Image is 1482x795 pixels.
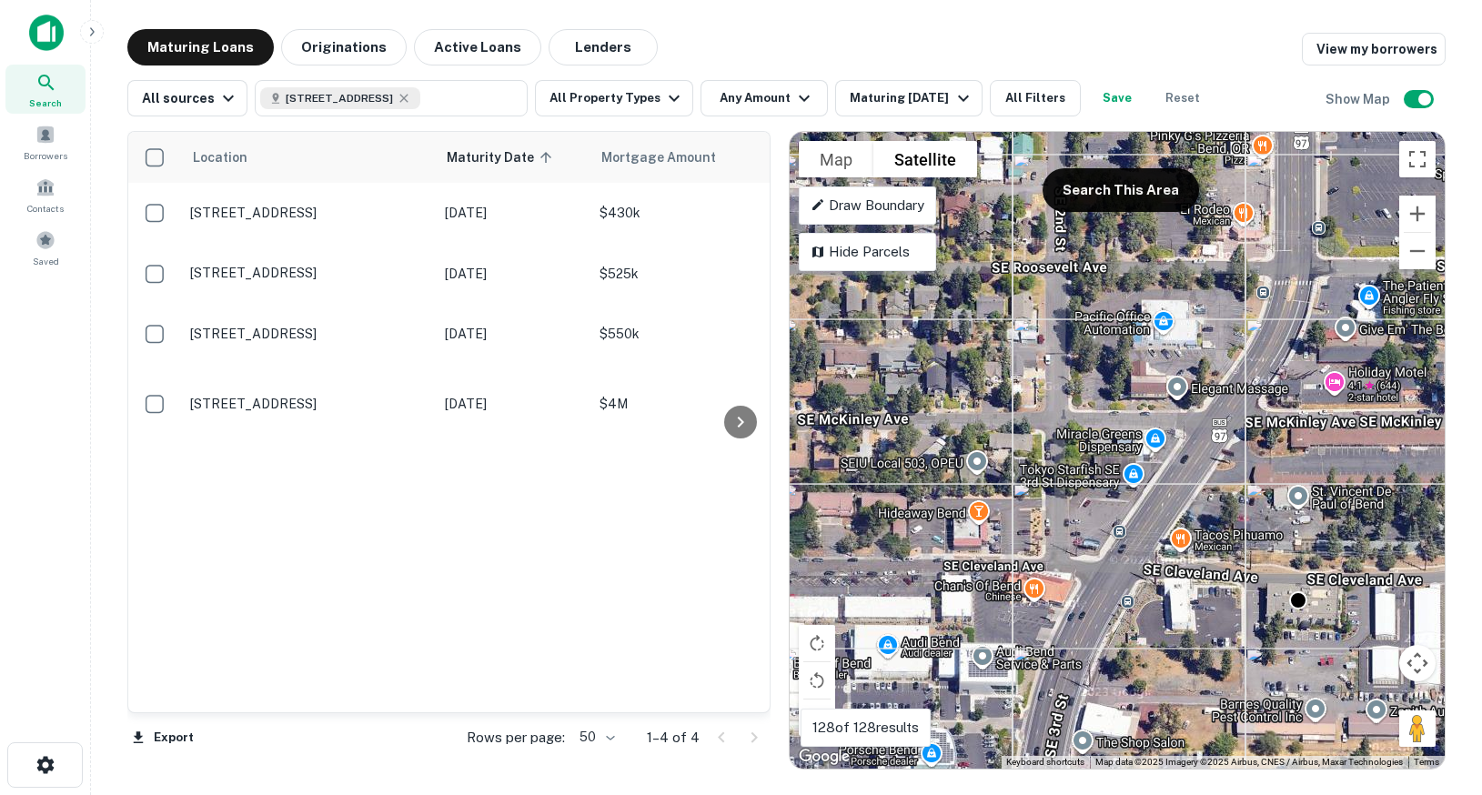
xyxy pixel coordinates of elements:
p: $525k [600,264,781,284]
button: Active Loans [414,29,541,65]
button: Toggle fullscreen view [1399,141,1436,177]
img: Google [794,745,854,769]
div: 50 [572,724,618,750]
button: All Filters [990,80,1081,116]
span: Borrowers [24,148,67,163]
button: Search This Area [1043,168,1199,212]
p: $430k [600,203,781,223]
button: Originations [281,29,407,65]
p: 128 of 128 results [812,717,919,739]
button: Tilt map [799,699,835,736]
button: Save your search to get updates of matches that match your search criteria. [1088,80,1146,116]
a: Saved [5,223,86,272]
button: Reset [1154,80,1212,116]
a: Contacts [5,170,86,219]
button: All Property Types [535,80,693,116]
button: Zoom in [1399,196,1436,232]
a: Search [5,65,86,114]
iframe: Chat Widget [1391,649,1482,737]
button: Export [127,724,198,751]
p: $550k [600,324,781,344]
button: All sources [127,80,247,116]
button: Show satellite imagery [873,141,977,177]
div: 0 0 [790,132,1445,769]
span: Contacts [27,201,64,216]
p: [DATE] [445,264,581,284]
button: Any Amount [701,80,828,116]
p: Hide Parcels [811,241,924,263]
span: Mortgage Amount [601,146,740,168]
th: Location [181,132,436,183]
button: Rotate map clockwise [799,625,835,661]
p: [STREET_ADDRESS] [190,396,427,412]
button: Zoom out [1399,233,1436,269]
button: Keyboard shortcuts [1006,756,1084,769]
img: capitalize-icon.png [29,15,64,51]
p: [STREET_ADDRESS] [190,326,427,342]
p: $4M [600,394,781,414]
span: Location [192,146,247,168]
p: [STREET_ADDRESS] [190,265,427,281]
p: Draw Boundary [811,195,924,216]
div: Maturing [DATE] [850,87,973,109]
button: Map camera controls [1399,645,1436,681]
p: [STREET_ADDRESS] [190,205,427,221]
a: View my borrowers [1302,33,1446,65]
a: Borrowers [5,117,86,166]
a: Terms (opens in new tab) [1414,757,1439,767]
th: Maturity Date [436,132,590,183]
button: Maturing [DATE] [835,80,982,116]
p: Rows per page: [467,727,565,749]
span: Search [29,96,62,110]
button: Rotate map counterclockwise [799,662,835,699]
button: Maturing Loans [127,29,274,65]
div: All sources [142,87,239,109]
span: [STREET_ADDRESS] [286,90,393,106]
p: [DATE] [445,203,581,223]
span: Saved [33,254,59,268]
span: Map data ©2025 Imagery ©2025 Airbus, CNES / Airbus, Maxar Technologies [1095,757,1403,767]
button: Lenders [549,29,658,65]
h6: Show Map [1326,89,1393,109]
p: [DATE] [445,324,581,344]
button: Show street map [799,141,873,177]
span: Maturity Date [447,146,558,168]
th: Mortgage Amount [590,132,791,183]
a: Open this area in Google Maps (opens a new window) [794,745,854,769]
p: 1–4 of 4 [647,727,700,749]
p: [DATE] [445,394,581,414]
